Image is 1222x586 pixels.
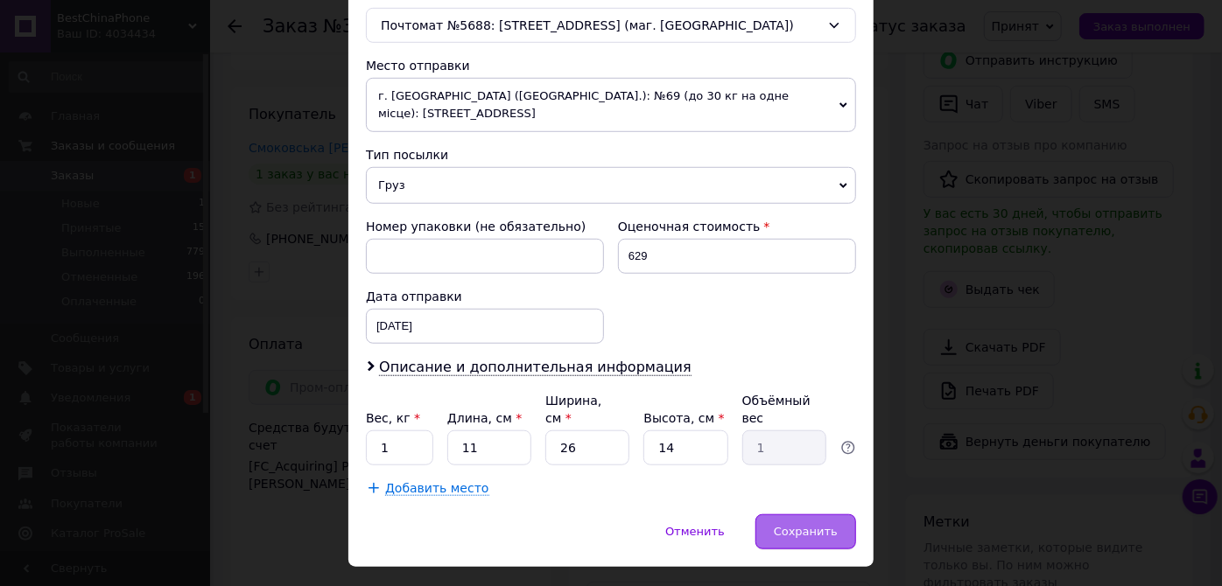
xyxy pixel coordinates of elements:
[366,411,420,425] label: Вес, кг
[366,8,856,43] div: Почтомат №5688: [STREET_ADDRESS] (маг. [GEOGRAPHIC_DATA])
[366,59,470,73] span: Место отправки
[742,392,826,427] div: Объёмный вес
[366,167,856,204] span: Груз
[545,394,601,425] label: Ширина, см
[366,218,604,235] div: Номер упаковки (не обязательно)
[774,525,838,538] span: Сохранить
[366,288,604,305] div: Дата отправки
[643,411,724,425] label: Высота, см
[379,359,692,376] span: Описание и дополнительная информация
[665,525,725,538] span: Отменить
[385,481,489,496] span: Добавить место
[447,411,522,425] label: Длина, см
[366,78,856,132] span: г. [GEOGRAPHIC_DATA] ([GEOGRAPHIC_DATA].): №69 (до 30 кг на одне місце): [STREET_ADDRESS]
[618,218,856,235] div: Оценочная стоимость
[366,148,448,162] span: Тип посылки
